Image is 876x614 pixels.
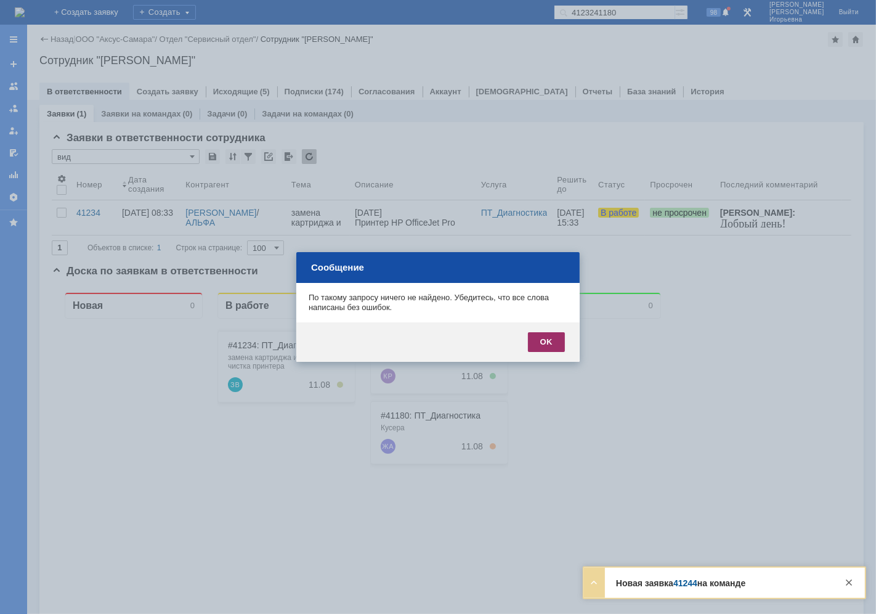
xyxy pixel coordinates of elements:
[309,293,567,313] div: По такому запросу ничего не найдено. Убедитесь, что все слова написаны без ошибок.
[174,17,217,29] div: В работе
[176,58,276,68] a: #41234: ПТ_Диагностика
[438,161,444,167] div: 2. Менее 25%
[586,575,601,590] div: Развернуть
[176,71,293,88] div: замена картриджа и требуется чистка принтера
[176,58,293,68] div: #41234: ПТ_Диагностика
[329,71,446,80] div: Заявка
[438,91,444,97] div: 5. Менее 100%
[139,18,143,28] div: 0
[410,89,431,99] div: 11.08.2025
[410,159,431,169] div: 11.08.2025
[291,18,296,28] div: 1
[21,17,51,29] div: Новая
[329,58,392,68] a: #41150: Прочее
[176,95,191,110] a: Загороднев Владимир Александрович
[329,128,446,138] div: #41180: ПТ_Диагностика
[597,18,601,28] div: 0
[329,86,344,101] a: Каюшников Руслан Константинович
[329,128,429,138] a: #41180: ПТ_Диагностика
[479,17,516,29] div: Решена
[842,575,856,590] div: Закрыть
[296,252,580,283] div: Сообщение
[444,18,448,28] div: 2
[257,97,278,107] div: 11.08.2025
[329,141,446,150] div: Кусера
[616,578,745,588] strong: Новая заявка на команде
[326,17,418,29] div: Ожидает [клиента]
[285,99,291,105] div: 4. Менее 60%
[329,157,344,171] a: Живайкина Анна Эльдаровна
[673,578,697,588] a: 41244
[329,58,446,68] div: #41150: Прочее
